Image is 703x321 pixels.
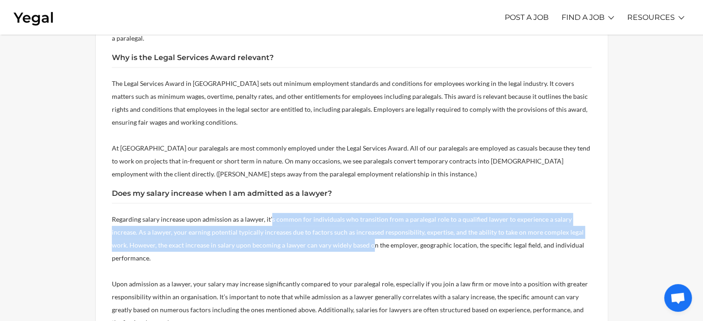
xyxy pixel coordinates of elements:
[505,5,549,30] a: POST A JOB
[627,5,675,30] a: RESOURCES
[112,54,592,68] h2: Why is the Legal Services Award relevant?
[112,190,592,204] h2: Does my salary increase when I am admitted as a lawyer?
[112,79,588,126] span: The Legal Services Award in [GEOGRAPHIC_DATA] sets out minimum employment standards and condition...
[664,284,692,312] div: Open chat
[112,215,584,262] span: Regarding salary increase upon admission as a lawyer, it’s common for individuals who transition ...
[562,5,605,30] a: FIND A JOB
[112,144,590,178] span: At [GEOGRAPHIC_DATA] our paralegals are most commonly employed under the Legal Services Award. Al...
